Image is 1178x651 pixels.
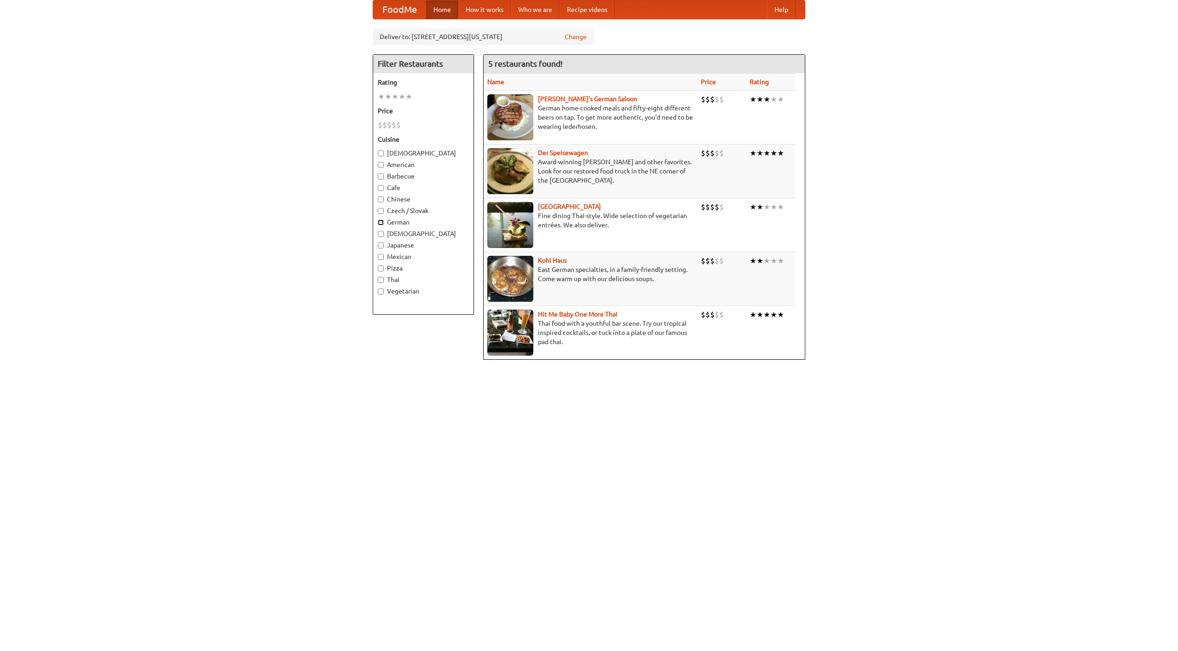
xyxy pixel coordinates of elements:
li: ★ [378,92,385,102]
li: ★ [770,202,777,212]
img: satay.jpg [487,202,533,248]
li: ★ [777,256,784,266]
li: $ [715,148,719,158]
li: ★ [750,202,756,212]
a: Kohl Haus [538,257,567,264]
li: ★ [777,202,784,212]
li: $ [382,120,387,130]
li: $ [710,202,715,212]
li: ★ [756,202,763,212]
input: Cafe [378,185,384,191]
label: [DEMOGRAPHIC_DATA] [378,229,469,238]
b: [PERSON_NAME]'s German Saloon [538,95,637,103]
li: $ [719,310,724,320]
a: Home [426,0,458,19]
li: $ [719,256,724,266]
b: Hit Me Baby One More Thai [538,311,618,318]
li: ★ [777,94,784,104]
li: $ [705,256,710,266]
li: $ [392,120,396,130]
label: [DEMOGRAPHIC_DATA] [378,149,469,158]
h4: Filter Restaurants [373,55,474,73]
li: ★ [763,310,770,320]
label: Mexican [378,252,469,261]
div: Deliver to: [STREET_ADDRESS][US_STATE] [373,29,594,45]
li: $ [705,202,710,212]
a: Help [767,0,796,19]
ng-pluralize: 5 restaurants found! [488,59,563,68]
a: [GEOGRAPHIC_DATA] [538,203,601,210]
li: ★ [770,94,777,104]
p: Thai food with a youthful bar scene. Try our tropical inspired cocktails, or tuck into a plate of... [487,319,693,346]
a: Rating [750,78,769,86]
img: esthers.jpg [487,94,533,140]
li: ★ [763,94,770,104]
li: ★ [763,202,770,212]
li: ★ [763,256,770,266]
input: [DEMOGRAPHIC_DATA] [378,231,384,237]
li: $ [710,148,715,158]
a: Change [565,32,587,41]
label: Cafe [378,183,469,192]
a: FoodMe [373,0,426,19]
a: Price [701,78,716,86]
input: German [378,219,384,225]
li: $ [396,120,401,130]
p: Award-winning [PERSON_NAME] and other favorites. Look for our restored food truck in the NE corne... [487,157,693,185]
p: German home-cooked meals and fifty-eight different beers on tap. To get more authentic, you'd nee... [487,104,693,131]
li: $ [710,310,715,320]
li: ★ [405,92,412,102]
input: American [378,162,384,168]
a: Who we are [511,0,560,19]
li: ★ [750,94,756,104]
label: Barbecue [378,172,469,181]
input: [DEMOGRAPHIC_DATA] [378,150,384,156]
h5: Price [378,106,469,115]
li: ★ [750,256,756,266]
input: Chinese [378,196,384,202]
input: Mexican [378,254,384,260]
img: babythai.jpg [487,310,533,356]
li: $ [715,256,719,266]
p: East German specialties, in a family-friendly setting. Come warm up with our delicious soups. [487,265,693,283]
label: Vegetarian [378,287,469,296]
li: $ [719,148,724,158]
label: Thai [378,275,469,284]
li: ★ [750,148,756,158]
label: Pizza [378,264,469,273]
li: ★ [777,148,784,158]
li: $ [719,94,724,104]
li: ★ [763,148,770,158]
li: $ [378,120,382,130]
label: Chinese [378,195,469,204]
label: German [378,218,469,227]
a: How it works [458,0,511,19]
li: $ [719,202,724,212]
a: Name [487,78,504,86]
li: ★ [750,310,756,320]
a: Recipe videos [560,0,615,19]
h5: Rating [378,78,469,87]
input: Barbecue [378,173,384,179]
input: Pizza [378,265,384,271]
li: ★ [398,92,405,102]
li: ★ [770,310,777,320]
li: ★ [770,256,777,266]
label: American [378,160,469,169]
li: $ [715,94,719,104]
li: $ [701,256,705,266]
label: Czech / Slovak [378,206,469,215]
li: ★ [770,148,777,158]
li: $ [705,94,710,104]
li: $ [701,202,705,212]
li: ★ [385,92,392,102]
a: Der Speisewagen [538,149,588,156]
li: ★ [756,148,763,158]
input: Thai [378,277,384,283]
li: $ [710,256,715,266]
li: ★ [756,310,763,320]
img: speisewagen.jpg [487,148,533,194]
